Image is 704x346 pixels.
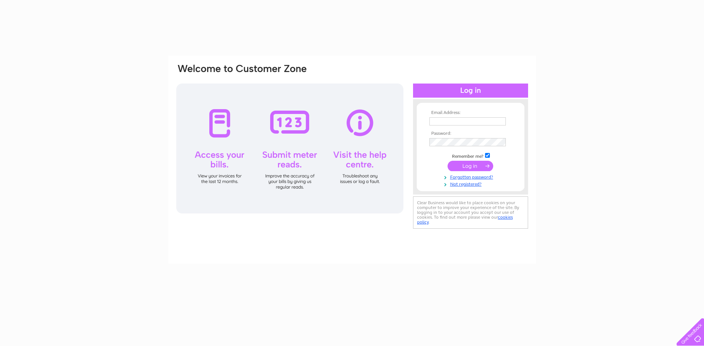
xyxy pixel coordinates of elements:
[428,152,514,159] td: Remember me?
[413,196,528,229] div: Clear Business would like to place cookies on your computer to improve your experience of the sit...
[428,131,514,136] th: Password:
[428,110,514,115] th: Email Address:
[417,215,513,225] a: cookies policy
[429,173,514,180] a: Forgotten password?
[429,180,514,187] a: Not registered?
[448,161,493,171] input: Submit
